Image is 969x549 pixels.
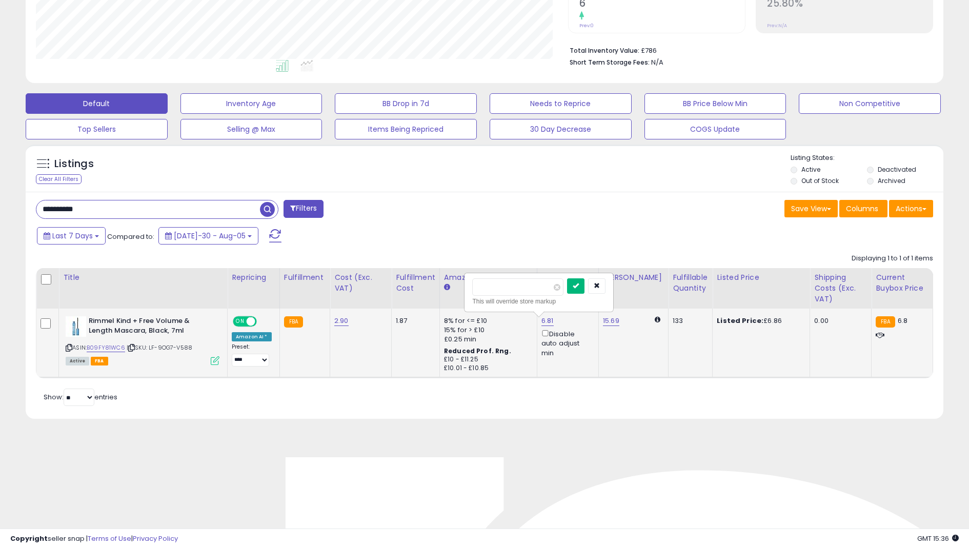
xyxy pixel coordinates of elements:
[852,254,933,263] div: Displaying 1 to 1 of 1 items
[651,57,663,67] span: N/A
[717,272,805,283] div: Listed Price
[232,272,275,283] div: Repricing
[814,316,863,326] div: 0.00
[89,316,213,338] b: Rimmel Kind + Free Volume & Length Mascara, Black, 7ml
[490,119,632,139] button: 30 Day Decrease
[876,316,895,328] small: FBA
[284,272,326,283] div: Fulfillment
[814,272,867,304] div: Shipping Costs (Exc. VAT)
[127,343,192,352] span: | SKU: LF-9OG7-V588
[444,326,529,335] div: 15% for > £10
[472,296,605,307] div: This will override store markup
[444,347,511,355] b: Reduced Prof. Rng.
[839,200,887,217] button: Columns
[644,93,786,114] button: BB Price Below Min
[444,283,450,292] small: Amazon Fees.
[91,357,108,365] span: FBA
[284,316,303,328] small: FBA
[644,119,786,139] button: COGS Update
[767,23,787,29] small: Prev: N/A
[44,392,117,402] span: Show: entries
[673,316,704,326] div: 133
[898,316,907,326] span: 6.8
[490,93,632,114] button: Needs to Reprice
[673,272,708,294] div: Fulfillable Quantity
[878,176,905,185] label: Archived
[52,231,93,241] span: Last 7 Days
[603,316,619,326] a: 15.69
[570,44,925,56] li: £786
[335,119,477,139] button: Items Being Repriced
[232,343,272,367] div: Preset:
[570,58,650,67] b: Short Term Storage Fees:
[444,316,529,326] div: 8% for <= £10
[66,316,219,364] div: ASIN:
[396,316,432,326] div: 1.87
[234,317,247,326] span: ON
[36,174,82,184] div: Clear All Filters
[444,364,529,373] div: £10.01 - £10.85
[444,335,529,344] div: £0.25 min
[396,272,435,294] div: Fulfillment Cost
[541,272,594,283] div: Min Price
[579,23,594,29] small: Prev: 0
[158,227,258,245] button: [DATE]-30 - Aug-05
[37,227,106,245] button: Last 7 Days
[801,176,839,185] label: Out of Stock
[570,46,639,55] b: Total Inventory Value:
[541,328,591,358] div: Disable auto adjust min
[444,272,533,283] div: Amazon Fees
[255,317,272,326] span: OFF
[846,204,878,214] span: Columns
[66,316,86,337] img: 31XiEuWBFnL._SL40_.jpg
[541,316,554,326] a: 6.81
[63,272,223,283] div: Title
[180,93,322,114] button: Inventory Age
[444,355,529,364] div: £10 - £11.25
[603,272,664,283] div: [PERSON_NAME]
[180,119,322,139] button: Selling @ Max
[717,316,763,326] b: Listed Price:
[26,93,168,114] button: Default
[232,332,272,341] div: Amazon AI *
[87,343,125,352] a: B09FY81WC6
[174,231,246,241] span: [DATE]-30 - Aug-05
[54,157,94,171] h5: Listings
[334,316,349,326] a: 2.90
[889,200,933,217] button: Actions
[26,119,168,139] button: Top Sellers
[784,200,838,217] button: Save View
[878,165,916,174] label: Deactivated
[284,200,324,218] button: Filters
[335,93,477,114] button: BB Drop in 7d
[801,165,820,174] label: Active
[791,153,943,163] p: Listing States:
[334,272,387,294] div: Cost (Exc. VAT)
[717,316,802,326] div: £6.86
[107,232,154,241] span: Compared to:
[876,272,928,294] div: Current Buybox Price
[799,93,941,114] button: Non Competitive
[66,357,89,365] span: All listings currently available for purchase on Amazon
